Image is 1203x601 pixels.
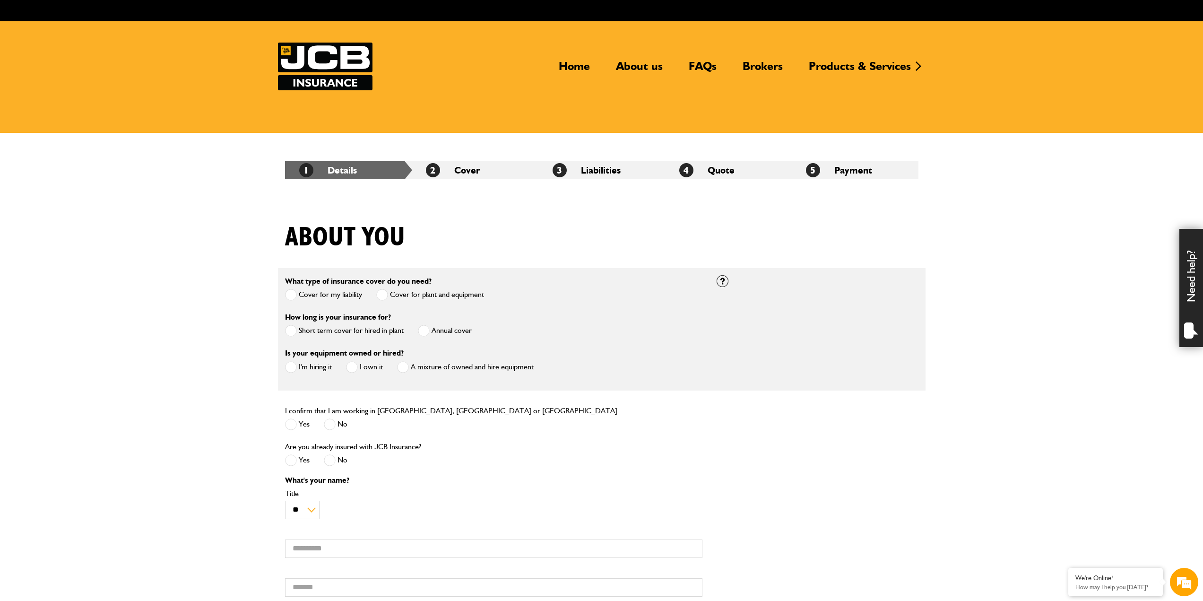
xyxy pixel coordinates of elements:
[285,477,702,484] p: What's your name?
[806,163,820,177] span: 5
[682,59,724,81] a: FAQs
[278,43,372,90] img: JCB Insurance Services logo
[278,43,372,90] a: JCB Insurance Services
[553,163,567,177] span: 3
[285,418,310,430] label: Yes
[538,161,665,179] li: Liabilities
[285,454,310,466] label: Yes
[285,314,391,321] label: How long is your insurance for?
[802,59,918,81] a: Products & Services
[346,361,383,373] label: I own it
[1075,584,1156,591] p: How may I help you today?
[412,161,538,179] li: Cover
[665,161,792,179] li: Quote
[285,349,404,357] label: Is your equipment owned or hired?
[299,163,313,177] span: 1
[285,325,404,337] label: Short term cover for hired in plant
[736,59,790,81] a: Brokers
[285,161,412,179] li: Details
[376,289,484,301] label: Cover for plant and equipment
[324,418,347,430] label: No
[1179,229,1203,347] div: Need help?
[285,443,421,451] label: Are you already insured with JCB Insurance?
[285,222,405,253] h1: About you
[426,163,440,177] span: 2
[679,163,693,177] span: 4
[792,161,918,179] li: Payment
[1075,574,1156,582] div: We're Online!
[324,454,347,466] label: No
[552,59,597,81] a: Home
[285,407,617,415] label: I confirm that I am working in [GEOGRAPHIC_DATA], [GEOGRAPHIC_DATA] or [GEOGRAPHIC_DATA]
[285,278,432,285] label: What type of insurance cover do you need?
[285,289,362,301] label: Cover for my liability
[397,361,534,373] label: A mixture of owned and hire equipment
[285,490,702,497] label: Title
[418,325,472,337] label: Annual cover
[609,59,670,81] a: About us
[285,361,332,373] label: I'm hiring it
